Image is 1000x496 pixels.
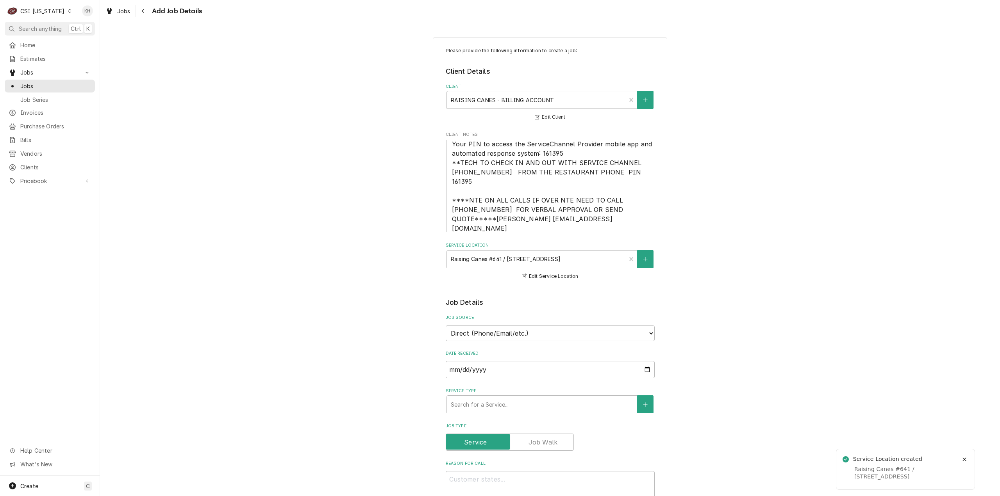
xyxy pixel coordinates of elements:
[446,132,655,138] span: Client Notes
[452,140,654,232] span: Your PIN to access the ServiceChannel Provider mobile app and automated response system: 161395 *...
[446,350,655,378] div: Date Received
[5,80,95,92] a: Jobs
[7,5,18,16] div: C
[71,25,81,33] span: Ctrl
[20,177,79,185] span: Pricebook
[20,446,90,455] span: Help Center
[20,136,91,144] span: Bills
[20,108,91,117] span: Invoices
[82,5,93,16] div: Kelsey Hetlage's Avatar
[637,91,654,109] button: Create New Client
[853,455,923,463] div: Service Location created
[5,120,95,133] a: Purchase Orders
[20,68,79,76] span: Jobs
[20,483,38,489] span: Create
[5,106,95,119] a: Invoices
[446,315,655,321] label: Job Source
[5,39,95,52] a: Home
[5,161,95,174] a: Clients
[20,55,91,63] span: Estimates
[117,7,130,15] span: Jobs
[82,5,93,16] div: KH
[446,297,655,308] legend: Job Details
[534,112,566,122] button: Edit Client
[446,242,655,249] label: Service Location
[446,139,655,233] span: Client Notes
[446,388,655,394] label: Service Type
[150,6,202,16] span: Add Job Details
[446,84,655,122] div: Client
[20,7,64,15] div: CSI [US_STATE]
[20,82,91,90] span: Jobs
[637,250,654,268] button: Create New Location
[446,242,655,281] div: Service Location
[137,5,150,17] button: Navigate back
[5,444,95,457] a: Go to Help Center
[102,5,134,18] a: Jobs
[446,350,655,357] label: Date Received
[20,122,91,130] span: Purchase Orders
[637,395,654,413] button: Create New Service
[86,482,90,490] span: C
[446,315,655,341] div: Job Source
[5,133,95,146] a: Bills
[20,163,91,171] span: Clients
[446,84,655,90] label: Client
[20,41,91,49] span: Home
[5,52,95,65] a: Estimates
[19,25,62,33] span: Search anything
[5,458,95,471] a: Go to What's New
[5,93,95,106] a: Job Series
[5,147,95,160] a: Vendors
[643,97,648,103] svg: Create New Client
[5,174,95,187] a: Go to Pricebook
[854,466,957,481] div: Raising Canes #641 / [STREET_ADDRESS]
[446,423,655,429] label: Job Type
[5,22,95,36] button: Search anythingCtrlK
[86,25,90,33] span: K
[446,66,655,76] legend: Client Details
[446,361,655,378] input: yyyy-mm-dd
[446,423,655,451] div: Job Type
[446,132,655,233] div: Client Notes
[20,149,91,158] span: Vendors
[20,460,90,468] span: What's New
[521,272,580,281] button: Edit Service Location
[446,460,655,467] label: Reason For Call
[446,47,655,54] p: Please provide the following information to create a job:
[643,402,648,407] svg: Create New Service
[7,5,18,16] div: CSI Kentucky's Avatar
[20,96,91,104] span: Job Series
[643,256,648,262] svg: Create New Location
[446,388,655,413] div: Service Type
[5,66,95,79] a: Go to Jobs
